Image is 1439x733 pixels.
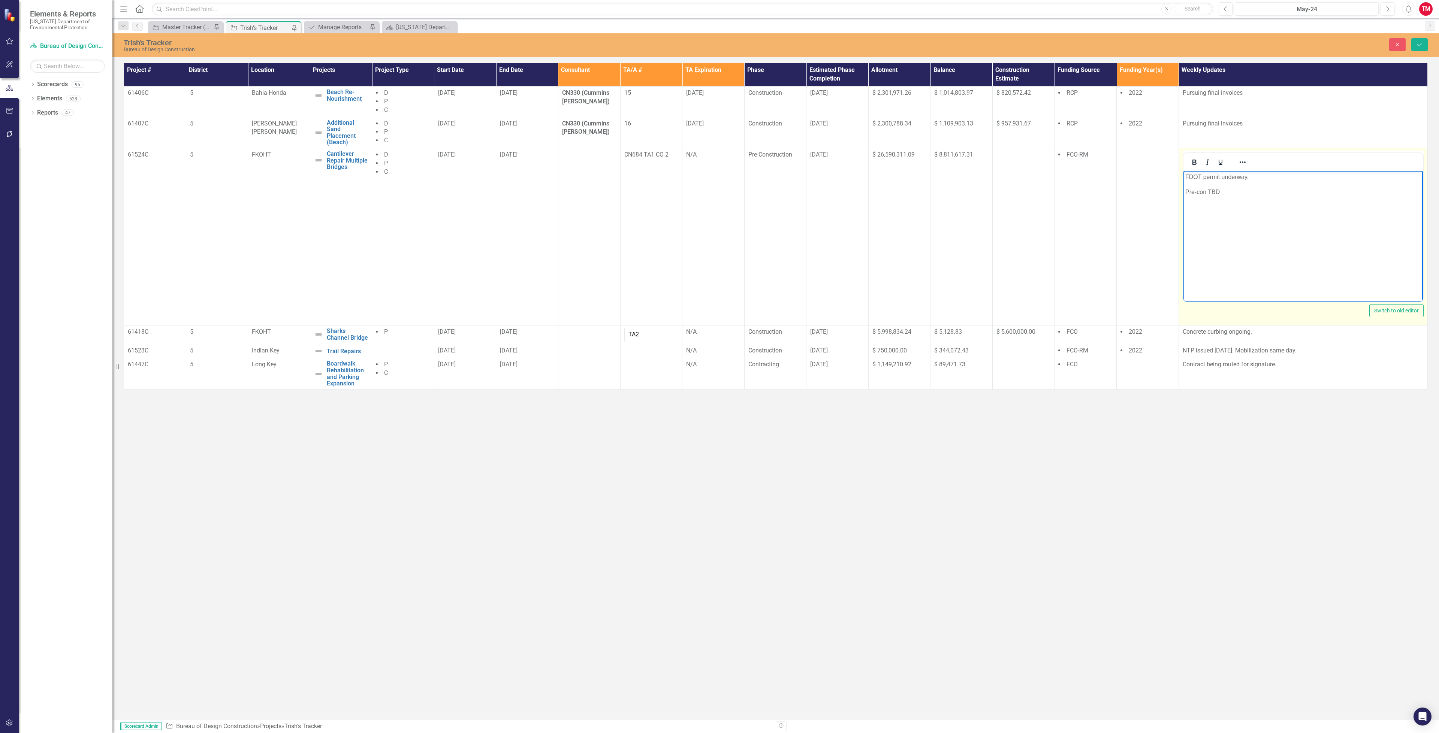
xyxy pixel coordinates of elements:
[438,347,456,354] span: [DATE]
[500,361,518,368] span: [DATE]
[190,120,193,127] span: 5
[327,360,368,387] a: Boardwalk Rehabilitation and Parking Expansion
[384,120,388,127] span: D
[500,151,518,158] span: [DATE]
[1214,157,1227,167] button: Underline
[30,42,105,51] a: Bureau of Design Construction
[1236,157,1249,167] button: Reveal or hide additional toolbar items
[314,346,323,355] img: Not Defined
[624,151,679,159] p: CN684 TA1 CO 2
[306,22,368,32] a: Manage Reports
[996,120,1031,127] span: $ 957,931.67
[384,137,388,144] span: C
[934,347,969,354] span: $ 344,072.43
[314,156,323,165] img: Not Defined
[872,151,915,158] span: $ 26,590,311.09
[190,151,193,158] span: 5
[438,89,456,96] span: [DATE]
[438,328,456,335] span: [DATE]
[30,9,105,18] span: Elements & Reports
[327,328,368,341] a: Sharks Channel Bridge
[384,98,388,105] span: P
[37,109,58,117] a: Reports
[748,361,779,368] span: Contracting
[327,119,368,146] a: Additional Sand Placement (Beach)
[162,22,212,32] div: Master Tracker (External)
[1369,304,1424,317] button: Switch to old editor
[190,328,193,335] span: 5
[1235,2,1379,16] button: May-24
[4,9,17,22] img: ClearPoint Strategy
[384,128,388,135] span: P
[240,23,290,33] div: Trish's Tracker
[252,361,277,368] span: Long Key
[190,361,193,368] span: 5
[500,347,518,354] span: [DATE]
[624,119,679,128] p: 16
[686,328,740,336] div: N/A
[314,91,323,100] img: Not Defined
[934,89,973,96] span: $ 1,014,803.97
[66,96,81,102] div: 528
[1183,89,1424,97] p: Pursuing final invoices
[124,39,871,47] div: Trish's Tracker
[748,89,782,96] span: Construction
[384,22,455,32] a: [US_STATE] Department of Environmental Protection
[1201,157,1214,167] button: Italic
[62,110,74,116] div: 47
[872,120,911,127] span: $ 2,300,788.34
[314,330,323,339] img: Not Defined
[1067,328,1078,335] span: FCO
[872,89,911,96] span: $ 2,301,971.26
[1414,708,1432,726] div: Open Intercom Messenger
[190,89,193,96] span: 5
[996,328,1035,335] span: $ 5,600,000.00
[1067,361,1078,368] span: FCO
[748,347,782,354] span: Construction
[500,120,518,127] span: [DATE]
[748,151,792,158] span: Pre-Construction
[562,120,610,136] strong: CN330 (Cummins [PERSON_NAME])
[686,151,740,159] div: N/A
[934,328,962,335] span: $ 5,128.83
[810,347,828,354] span: [DATE]
[872,347,907,354] span: $ 750,000.00
[384,168,388,175] span: C
[1183,360,1424,369] p: Contract being routed for signature.
[810,89,828,96] span: [DATE]
[748,120,782,127] span: Construction
[1174,4,1211,14] button: Search
[748,328,782,335] span: Construction
[1067,151,1088,158] span: FCO-RM
[1129,347,1142,354] span: 2022
[252,328,271,335] span: FKOHT
[30,18,105,31] small: [US_STATE] Department of Environmental Protection
[37,80,68,89] a: Scorecards
[934,120,973,127] span: $ 1,109,903.13
[438,151,456,158] span: [DATE]
[314,369,323,378] img: Not Defined
[384,106,388,113] span: C
[314,128,323,137] img: Not Defined
[1419,2,1433,16] div: TM
[1237,5,1376,14] div: May-24
[1067,347,1088,354] span: FCO-RM
[1067,89,1078,96] span: RCP
[1183,346,1424,355] p: NTP issued [DATE]. Mobilization same day.
[1183,171,1423,302] iframe: Rich Text Area
[438,120,456,127] span: [DATE]
[128,328,182,336] p: 61418C
[384,160,388,167] span: P
[327,89,368,102] a: Beach Re-Nourishment
[686,120,704,127] span: [DATE]
[872,328,911,335] span: $ 5,998,834.24
[176,723,257,730] a: Bureau of Design Construction
[128,89,182,97] p: 61406C
[166,722,770,731] div: » »
[260,723,281,730] a: Projects
[1188,157,1201,167] button: Bold
[252,89,286,96] span: Bahia Honda
[1129,89,1142,96] span: 2022
[686,360,740,369] div: N/A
